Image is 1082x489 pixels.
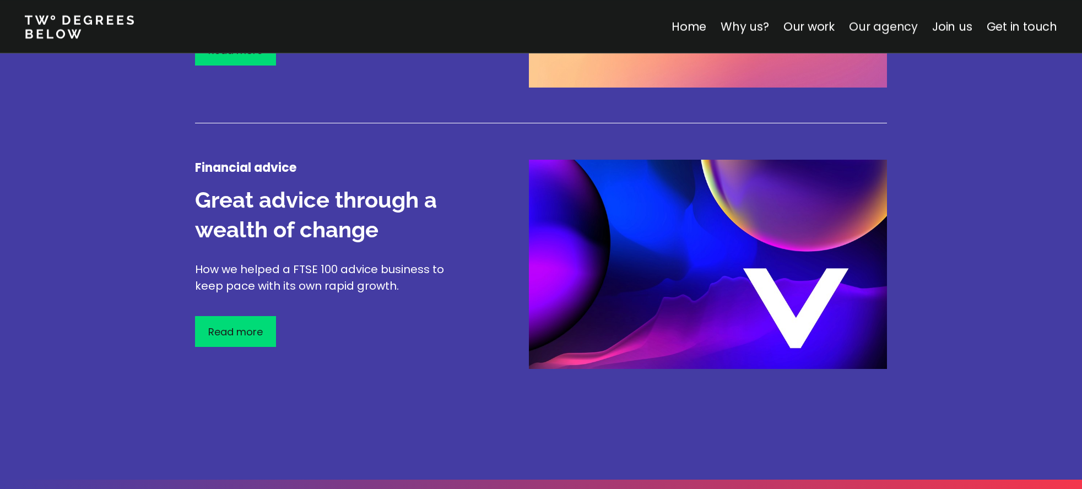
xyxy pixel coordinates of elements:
p: Read more [208,324,263,339]
a: Financial adviceGreat advice through a wealth of changeHow we helped a FTSE 100 advice business t... [195,160,887,436]
a: Home [672,19,706,35]
a: Our work [783,19,835,35]
a: Join us [932,19,972,35]
p: How we helped a FTSE 100 advice business to keep pace with its own rapid growth. [195,261,448,294]
a: Our agency [849,19,918,35]
h4: Financial advice [195,160,448,176]
h3: Great advice through a wealth of change [195,185,448,244]
a: Why us? [721,19,769,35]
a: Get in touch [987,19,1057,35]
